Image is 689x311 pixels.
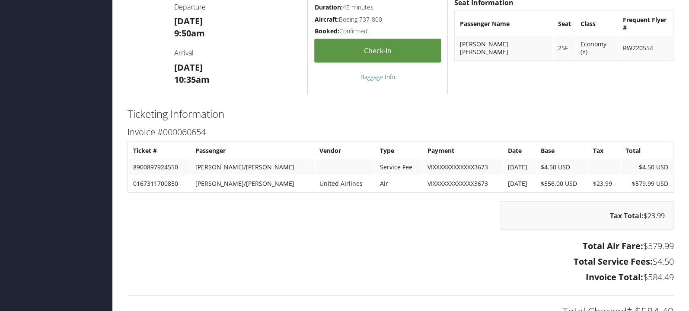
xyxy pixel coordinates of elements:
[375,143,422,159] th: Type
[536,143,588,159] th: Base
[621,143,673,159] th: Total
[574,256,653,267] strong: Total Service Fees:
[128,271,674,283] h3: $584.49
[128,126,674,138] h3: Invoice #000060654
[174,27,205,39] strong: 9:50am
[423,176,502,191] td: VIXXXXXXXXXXXX3673
[174,74,210,85] strong: 10:35am
[423,159,502,175] td: VIXXXXXXXXXXXX3673
[314,15,441,24] h5: Boeing 737-800
[554,36,575,60] td: 25F
[503,176,535,191] td: [DATE]
[554,12,575,36] th: Seat
[128,256,674,268] h3: $4.50
[610,211,644,220] strong: Tax Total:
[586,271,643,283] strong: Invoice Total:
[191,176,314,191] td: [PERSON_NAME]/[PERSON_NAME]
[129,159,190,175] td: 8900897924550
[174,62,203,73] strong: [DATE]
[174,15,203,27] strong: [DATE]
[621,176,673,191] td: $579.99 USD
[375,176,422,191] td: Air
[315,176,374,191] td: United Airlines
[589,176,620,191] td: $23.99
[314,27,441,36] h5: Confirmed
[191,159,314,175] td: [PERSON_NAME]/[PERSON_NAME]
[129,143,190,159] th: Ticket #
[536,159,588,175] td: $4.50 USD
[576,36,618,60] td: Economy (Y)
[503,143,535,159] th: Date
[503,159,535,175] td: [DATE]
[583,240,643,252] strong: Total Air Fare:
[501,201,674,230] div: $23.99
[128,240,674,252] h3: $579.99
[314,39,441,63] a: Check-in
[174,2,301,12] h4: Departure
[456,12,553,36] th: Passenger Name
[191,143,314,159] th: Passenger
[128,107,674,121] h2: Ticketing Information
[129,176,190,191] td: 0167311700850
[576,12,618,36] th: Class
[456,36,553,60] td: [PERSON_NAME] [PERSON_NAME]
[314,27,339,35] strong: Booked:
[619,36,673,60] td: RW220554
[174,48,301,58] h4: Arrival
[619,12,673,36] th: Frequent Flyer #
[314,3,342,11] strong: Duration:
[360,73,395,81] a: Baggage Info
[315,143,374,159] th: Vendor
[314,15,338,23] strong: Aircraft:
[423,143,502,159] th: Payment
[589,143,620,159] th: Tax
[536,176,588,191] td: $556.00 USD
[621,159,673,175] td: $4.50 USD
[314,3,441,12] h5: 45 minutes
[375,159,422,175] td: Service Fee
